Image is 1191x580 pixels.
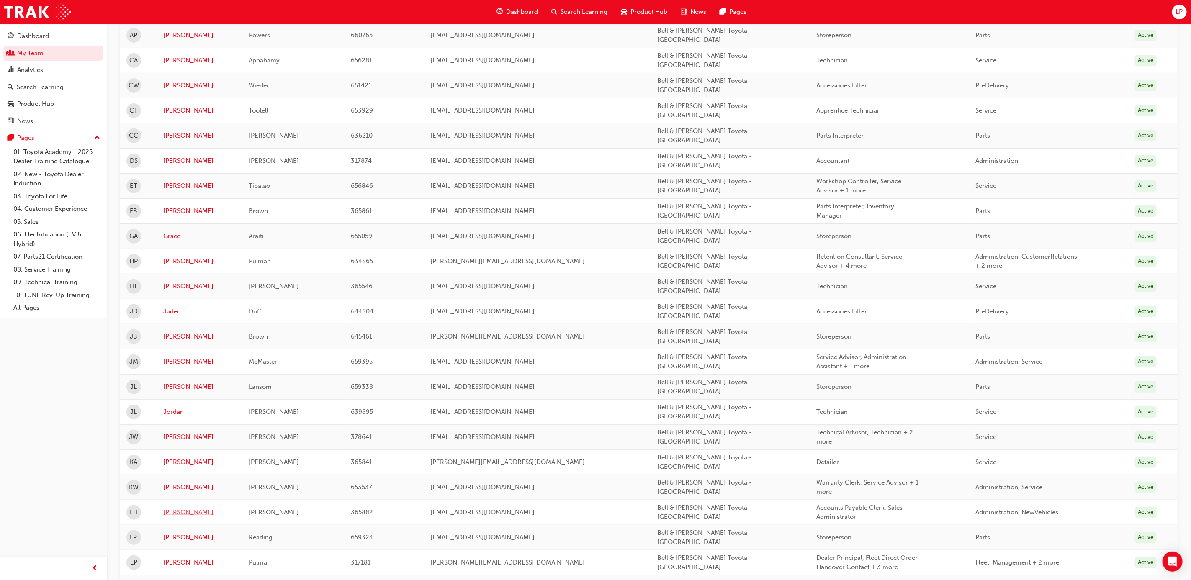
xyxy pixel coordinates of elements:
span: Service Advisor, Administration Assistant + 1 more [817,353,907,370]
span: Detailer [817,458,839,466]
span: Search Learning [561,7,607,17]
a: 07. Parts21 Certification [10,250,103,263]
span: Bell & [PERSON_NAME] Toyota - [GEOGRAPHIC_DATA] [657,278,752,295]
div: Pages [17,133,34,143]
div: Active [1135,180,1157,192]
span: Dealer Principal, Fleet Direct Order Handover Contact + 3 more [817,554,918,571]
span: Storeperson [817,534,852,541]
div: Active [1135,431,1157,443]
span: Lansom [249,383,272,390]
a: 03. Toyota For Life [10,190,103,203]
a: [PERSON_NAME] [163,206,236,216]
a: [PERSON_NAME] [163,131,236,141]
a: [PERSON_NAME] [163,432,236,442]
span: LH [130,508,138,517]
span: Parts [976,333,990,340]
a: Trak [4,3,71,21]
span: 655059 [351,232,372,240]
span: Powers [249,31,270,39]
span: Bell & [PERSON_NAME] Toyota - [GEOGRAPHIC_DATA] [657,152,752,169]
div: Active [1135,155,1157,167]
span: Bell & [PERSON_NAME] Toyota - [GEOGRAPHIC_DATA] [657,77,752,94]
div: Active [1135,532,1157,543]
div: Dashboard [17,31,49,41]
div: Active [1135,281,1157,292]
span: 365861 [351,207,372,215]
span: Bell & [PERSON_NAME] Toyota - [GEOGRAPHIC_DATA] [657,403,752,421]
span: Service [976,458,997,466]
span: FB [130,206,138,216]
span: car-icon [8,100,14,108]
span: CT [130,106,138,115]
div: Open Intercom Messenger [1163,552,1183,572]
span: [PERSON_NAME] [249,408,299,416]
a: [PERSON_NAME] [163,31,236,40]
span: JM [129,357,138,367]
a: [PERSON_NAME] [163,332,236,341]
a: 08. Service Training [10,263,103,276]
div: Active [1135,256,1157,267]
span: chart-icon [8,67,14,74]
span: Technical Advisor, Technician + 2 more [817,429,913,446]
span: Parts Interpreter [817,132,864,139]
span: 378641 [351,433,372,441]
span: 659338 [351,383,373,390]
span: [EMAIL_ADDRESS][DOMAIN_NAME] [431,508,535,516]
span: LP [1176,7,1183,17]
span: Technician [817,56,848,64]
span: Storeperson [817,333,852,340]
div: Active [1135,130,1157,141]
span: LP [130,558,137,567]
span: Fleet, Management + 2 more [976,559,1060,566]
a: 01. Toyota Academy - 2025 Dealer Training Catalogue [10,146,103,168]
span: car-icon [621,7,627,17]
span: [EMAIL_ADDRESS][DOMAIN_NAME] [431,282,535,290]
span: Araiti [249,232,264,240]
span: [EMAIL_ADDRESS][DOMAIN_NAME] [431,31,535,39]
span: Pages [729,7,746,17]
a: News [3,113,103,129]
a: [PERSON_NAME] [163,181,236,191]
a: My Team [3,46,103,61]
span: Bell & [PERSON_NAME] Toyota - [GEOGRAPHIC_DATA] [657,253,752,270]
span: Dashboard [506,7,538,17]
span: 651421 [351,82,371,89]
span: Storeperson [817,232,852,240]
a: [PERSON_NAME] [163,56,236,65]
span: Bell & [PERSON_NAME] Toyota - [GEOGRAPHIC_DATA] [657,27,752,44]
span: Bell & [PERSON_NAME] Toyota - [GEOGRAPHIC_DATA] [657,378,752,395]
span: [PERSON_NAME] [249,508,299,516]
a: 02. New - Toyota Dealer Induction [10,168,103,190]
a: 10. TUNE Rev-Up Training [10,289,103,302]
span: 660765 [351,31,373,39]
span: Service [976,56,997,64]
a: [PERSON_NAME] [163,508,236,517]
span: 656281 [351,56,372,64]
span: Bell & [PERSON_NAME] Toyota - [GEOGRAPHIC_DATA] [657,353,752,370]
span: Workshop Controller, Service Advisor + 1 more [817,177,902,195]
span: Brown [249,207,268,215]
a: [PERSON_NAME] [163,382,236,392]
button: LP [1172,5,1187,19]
span: Parts [976,31,990,39]
div: Product Hub [17,99,54,109]
span: Pulman [249,559,271,566]
span: [PERSON_NAME] [249,433,299,441]
span: Administration, Service [976,483,1043,491]
span: [PERSON_NAME] [249,458,299,466]
span: 653537 [351,483,372,491]
a: 05. Sales [10,216,103,228]
span: 365882 [351,508,373,516]
span: Apprentice Technician [817,107,881,114]
a: guage-iconDashboard [490,3,545,21]
span: Parts [976,232,990,240]
a: Dashboard [3,28,103,44]
span: HF [130,282,138,291]
span: Technician [817,282,848,290]
span: news-icon [8,118,14,125]
div: Active [1135,356,1157,367]
span: CA [130,56,138,65]
span: up-icon [94,133,100,144]
span: 317874 [351,157,372,164]
span: [PERSON_NAME] [249,132,299,139]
